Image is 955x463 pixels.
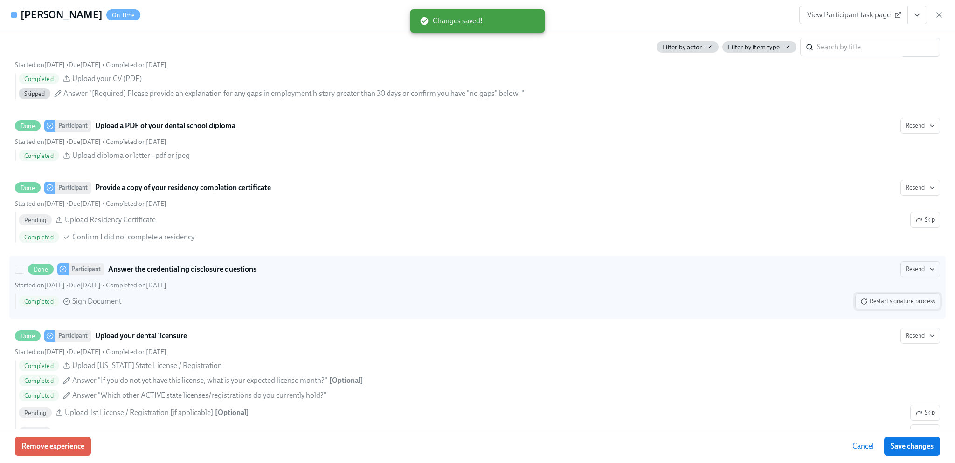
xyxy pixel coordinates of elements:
a: View Participant task page [799,6,908,24]
div: Participant [55,182,91,194]
span: Upload [US_STATE] State License / Registration [72,361,222,371]
span: Answer "Which other ACTIVE state licenses/registrations do you currently hold?" [72,390,326,401]
input: Search by title [817,38,940,56]
span: Answer "[Required] Please provide an explanation for any gaps in employment history greater than ... [63,89,524,99]
span: Completed [19,377,59,384]
span: Saturday, May 17th 2025, 10:01 am [15,61,65,69]
span: Answer "If you do not yet have this license, what is your expected license month?" [72,375,327,386]
button: DoneParticipantUpload your dental licensureStarted on[DATE] •Due[DATE] • Completed on[DATE]Comple... [900,328,940,344]
span: On Time [106,12,140,19]
span: Saturday, May 17th 2025, 10:01 am [15,200,65,208]
button: DoneParticipantUpload a PDF of your dental school diplomaStarted on[DATE] •Due[DATE] • Completed ... [900,118,940,134]
span: Done [28,266,54,273]
span: Done [15,123,41,129]
span: Pending [19,217,52,224]
div: • • [15,61,166,69]
div: Participant [55,330,91,342]
button: DoneParticipantAnswer the credentialing disclosure questionsResendStarted on[DATE] •Due[DATE] • C... [855,293,940,309]
strong: Provide a copy of your residency completion certificate [95,182,271,193]
div: • • [15,137,166,146]
button: Save changes [884,437,940,456]
span: Completed [19,152,59,159]
span: Filter by item type [728,43,780,52]
span: Upload Residency Certificate [65,215,156,225]
span: Done [15,184,41,191]
div: • • [15,347,166,356]
span: Thursday, May 29th 2025, 2:49 pm [106,200,166,208]
span: Saturday, May 17th 2025, 10:01 am [15,281,65,289]
span: Skip [915,428,935,437]
span: Tuesday, June 17th 2025, 8:25 pm [106,348,166,356]
span: Pending [19,429,52,436]
strong: Answer the credentialing disclosure questions [108,264,256,275]
span: Saturday, June 14th 2025, 10:00 am [69,61,101,69]
div: Participant [55,120,91,132]
span: Pending [19,409,52,416]
span: Tuesday, June 17th 2025, 8:24 pm [106,138,166,146]
span: Completed [19,75,59,82]
h4: [PERSON_NAME] [21,8,103,22]
span: Upload 1st License / Registration [if applicable] [65,408,213,418]
button: Filter by actor [657,41,719,53]
span: Completed [19,362,59,369]
span: Changes saved! [420,16,483,26]
button: Filter by item type [722,41,796,53]
strong: Upload a PDF of your dental school diploma [95,120,235,131]
span: Upload diploma or letter - pdf or jpeg [72,150,190,161]
span: Resend [906,121,935,130]
span: Saturday, June 28th 2025, 10:00 am [69,138,101,146]
span: Skip [915,215,935,225]
span: Upload 2nd License / Registration [if applicable] [65,427,216,437]
div: [ Optional ] [215,408,249,418]
span: Sign Document [72,296,121,306]
span: Restart signature process [860,297,935,306]
span: Resend [906,183,935,192]
div: • • [15,281,166,290]
span: Thursday, May 22nd 2025, 1:00 am [106,281,166,289]
span: Skip [915,408,935,417]
span: View Participant task page [807,10,900,20]
span: Done [15,333,41,340]
button: View task page [907,6,927,24]
span: Remove experience [21,442,84,451]
span: Completed [19,392,59,399]
span: Save changes [891,442,934,451]
button: Cancel [846,437,880,456]
span: Confirm I did not complete a residency [72,232,194,242]
button: Remove experience [15,437,91,456]
div: [ Optional ] [218,427,252,437]
button: DoneParticipantProvide a copy of your residency completion certificateStarted on[DATE] •Due[DATE]... [900,180,940,196]
span: Cancel [852,442,874,451]
span: Completed [19,298,59,305]
button: DoneParticipantUpload your dental licensureResendStarted on[DATE] •Due[DATE] • Completed on[DATE]... [910,405,940,421]
span: Resend [906,331,935,340]
span: Saturday, June 28th 2025, 10:00 am [69,200,101,208]
div: Participant [69,263,104,275]
span: Completed [19,234,59,241]
div: • • [15,199,166,208]
button: DoneParticipantProvide a copy of your residency completion certificateResendStarted on[DATE] •Due... [910,212,940,228]
span: Resend [906,265,935,274]
span: Upload your CV (PDF) [72,74,142,84]
button: DoneParticipantAnswer the credentialing disclosure questionsStarted on[DATE] •Due[DATE] • Complet... [900,261,940,277]
span: Saturday, May 17th 2025, 10:01 am [15,138,65,146]
span: Saturday, June 28th 2025, 10:00 am [69,281,101,289]
span: Saturday, July 12th 2025, 10:00 am [69,348,101,356]
span: Saturday, May 17th 2025, 10:01 am [15,348,65,356]
button: DoneParticipantUpload your dental licensureResendStarted on[DATE] •Due[DATE] • Completed on[DATE]... [910,424,940,440]
div: [ Optional ] [329,375,363,386]
span: Saturday, June 14th 2025, 10:00 am [106,61,166,69]
span: Skipped [19,90,50,97]
span: Filter by actor [662,43,702,52]
strong: Upload your dental licensure [95,330,187,341]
